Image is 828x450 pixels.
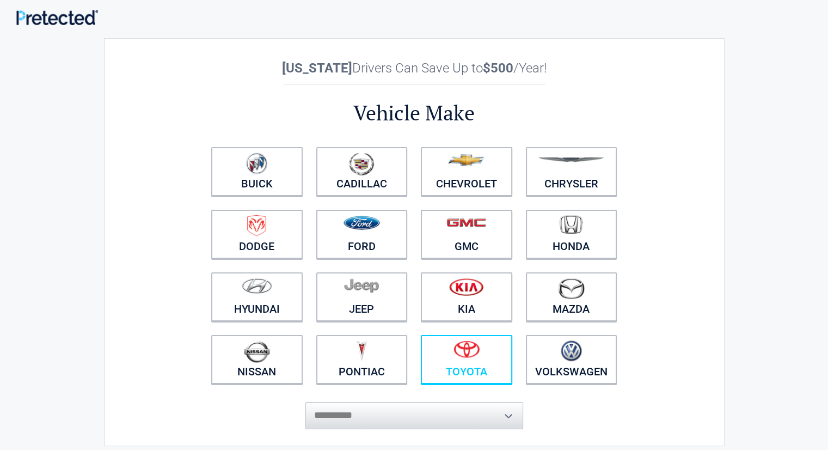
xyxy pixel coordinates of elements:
[453,340,480,358] img: toyota
[421,147,512,196] a: Chevrolet
[344,216,380,230] img: ford
[526,335,617,384] a: Volkswagen
[449,278,483,296] img: kia
[557,278,585,299] img: mazda
[316,335,408,384] a: Pontiac
[246,153,267,174] img: buick
[16,10,98,25] img: Main Logo
[560,215,582,234] img: honda
[205,99,624,127] h2: Vehicle Make
[349,153,374,175] img: cadillac
[205,60,624,76] h2: Drivers Can Save Up to /Year
[526,147,617,196] a: Chrysler
[211,210,303,259] a: Dodge
[446,218,486,227] img: gmc
[538,157,604,162] img: chrysler
[421,335,512,384] a: Toyota
[483,60,513,76] b: $500
[526,272,617,321] a: Mazda
[211,147,303,196] a: Buick
[247,215,266,236] img: dodge
[316,210,408,259] a: Ford
[561,340,582,362] img: volkswagen
[344,278,379,293] img: jeep
[316,272,408,321] a: Jeep
[421,210,512,259] a: GMC
[244,340,270,363] img: nissan
[526,210,617,259] a: Honda
[448,154,484,166] img: chevrolet
[242,278,272,294] img: hyundai
[421,272,512,321] a: Kia
[211,335,303,384] a: Nissan
[282,60,352,76] b: [US_STATE]
[356,340,367,361] img: pontiac
[316,147,408,196] a: Cadillac
[211,272,303,321] a: Hyundai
